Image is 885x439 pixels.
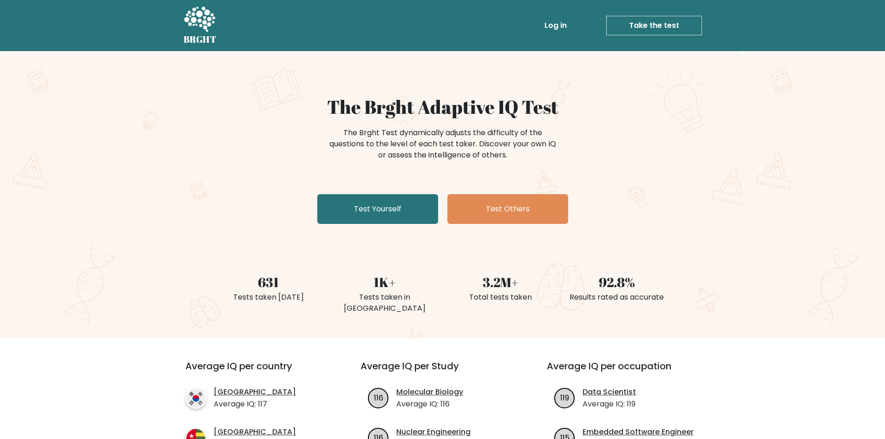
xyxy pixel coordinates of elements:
[374,392,383,403] text: 116
[216,96,669,118] h1: The Brght Adaptive IQ Test
[564,292,669,303] div: Results rated as accurate
[560,392,569,403] text: 119
[547,360,711,383] h3: Average IQ per occupation
[214,426,296,438] a: [GEOGRAPHIC_DATA]
[216,292,321,303] div: Tests taken [DATE]
[448,272,553,292] div: 3.2M+
[361,360,524,383] h3: Average IQ per Study
[583,387,636,398] a: Data Scientist
[332,272,437,292] div: 1K+
[214,387,296,398] a: [GEOGRAPHIC_DATA]
[214,399,296,410] p: Average IQ: 117
[447,194,568,224] a: Test Others
[185,388,206,409] img: country
[396,387,463,398] a: Molecular Biology
[396,426,471,438] a: Nuclear Engineering
[185,360,327,383] h3: Average IQ per country
[317,194,438,224] a: Test Yourself
[216,272,321,292] div: 631
[583,426,694,438] a: Embedded Software Engineer
[541,16,570,35] a: Log in
[583,399,636,410] p: Average IQ: 119
[396,399,463,410] p: Average IQ: 116
[327,127,559,161] div: The Brght Test dynamically adjusts the difficulty of the questions to the level of each test take...
[448,292,553,303] div: Total tests taken
[606,16,702,35] a: Take the test
[184,34,217,45] h5: BRGHT
[332,292,437,314] div: Tests taken in [GEOGRAPHIC_DATA]
[564,272,669,292] div: 92.8%
[184,4,217,47] a: BRGHT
